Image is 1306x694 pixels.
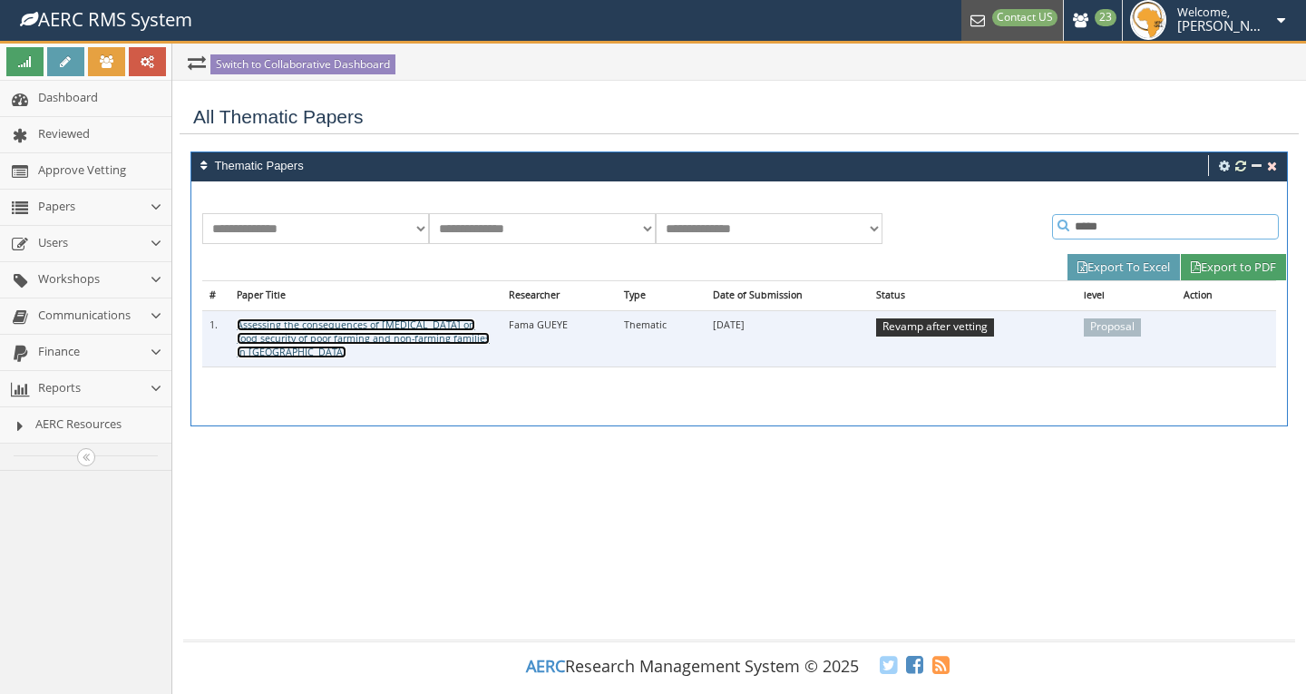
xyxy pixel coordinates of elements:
small: AERC RMS System [20,6,192,32]
span: Research Management System © 2025 [526,655,859,677]
span: Proposal [1084,318,1141,337]
span: Users [38,234,68,250]
span: [PERSON_NAME] [1177,16,1283,34]
span: Contact US [992,9,1057,26]
a: Export To Excel [1067,254,1180,281]
span: Communications [38,307,131,323]
a: level [1084,288,1105,301]
th: Action [1176,281,1276,310]
a: Type [624,288,646,301]
span: Workshops [38,270,100,287]
th: # [202,281,229,310]
span: Finance [38,343,80,359]
span: Reports [38,379,81,396]
a: Status [876,288,905,301]
span: Dashboard [38,89,98,105]
a: Researcher [509,288,560,301]
td: 1. [202,310,229,367]
td: Fama GUEYE [502,310,617,367]
a: Export to PDF [1181,254,1286,281]
a: Date of Submission [713,288,803,301]
span: All Thematic Papers [193,106,364,127]
span: Revamp after vetting [876,318,994,337]
span: Thematic Papers [214,159,303,172]
span: AERC [526,655,565,677]
a: Switch to Collaborative Dashboard [210,54,395,74]
a: Paper Title [237,288,286,301]
span: Papers [38,198,75,214]
td: [DATE] [706,310,869,367]
span: 23 [1095,9,1116,26]
small: Welcome, [1177,5,1268,19]
td: Thematic [617,310,707,367]
span: Reviewed [38,125,90,142]
span: Approve Vetting [38,161,126,178]
a: Assessing the consequences of [MEDICAL_DATA] on food security of poor farming and non-farming fam... [237,318,490,358]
